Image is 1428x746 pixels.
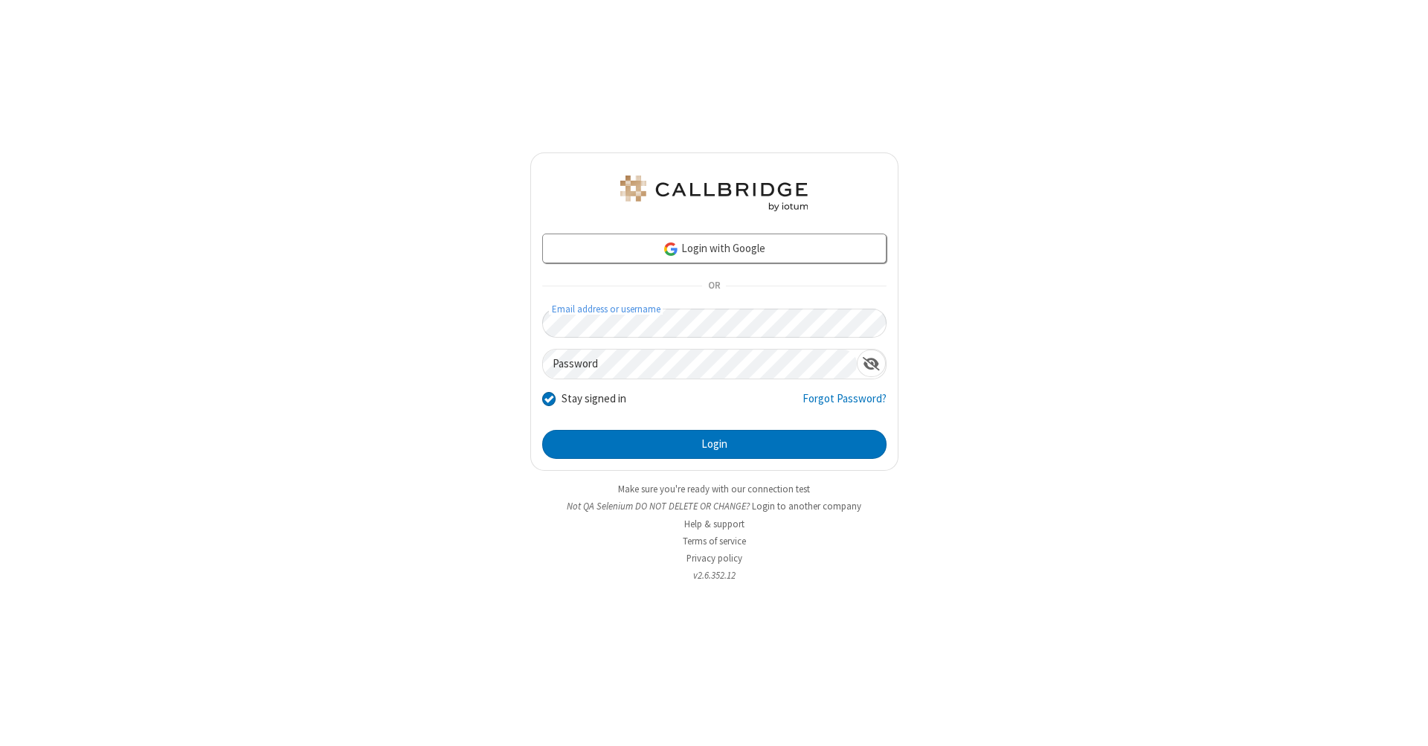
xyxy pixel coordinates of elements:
button: Login [542,430,887,460]
span: OR [702,276,726,297]
div: Show password [857,350,886,377]
a: Terms of service [683,535,746,547]
label: Stay signed in [562,390,626,408]
a: Make sure you're ready with our connection test [618,483,810,495]
a: Privacy policy [686,552,742,565]
img: QA Selenium DO NOT DELETE OR CHANGE [617,176,811,211]
img: google-icon.png [663,241,679,257]
input: Password [543,350,857,379]
input: Email address or username [542,309,887,338]
a: Login with Google [542,234,887,263]
li: Not QA Selenium DO NOT DELETE OR CHANGE? [530,499,898,513]
li: v2.6.352.12 [530,568,898,582]
button: Login to another company [752,499,861,513]
a: Help & support [684,518,744,530]
a: Forgot Password? [803,390,887,419]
